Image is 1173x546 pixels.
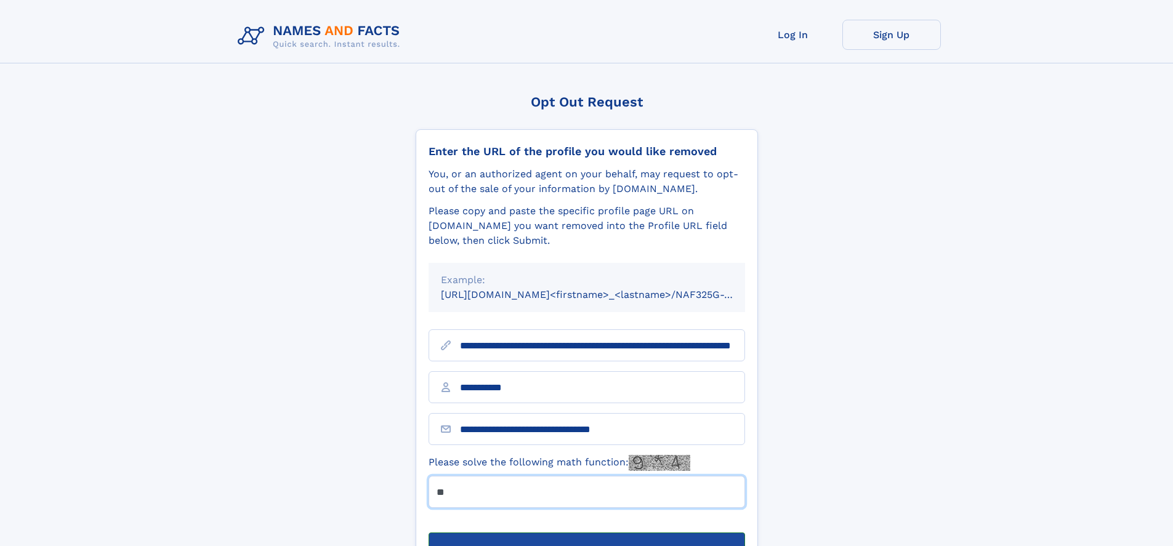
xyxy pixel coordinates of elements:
[429,145,745,158] div: Enter the URL of the profile you would like removed
[429,204,745,248] div: Please copy and paste the specific profile page URL on [DOMAIN_NAME] you want removed into the Pr...
[416,94,758,110] div: Opt Out Request
[842,20,941,50] a: Sign Up
[429,167,745,196] div: You, or an authorized agent on your behalf, may request to opt-out of the sale of your informatio...
[233,20,410,53] img: Logo Names and Facts
[441,273,733,287] div: Example:
[441,289,768,300] small: [URL][DOMAIN_NAME]<firstname>_<lastname>/NAF325G-xxxxxxxx
[429,455,690,471] label: Please solve the following math function:
[744,20,842,50] a: Log In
